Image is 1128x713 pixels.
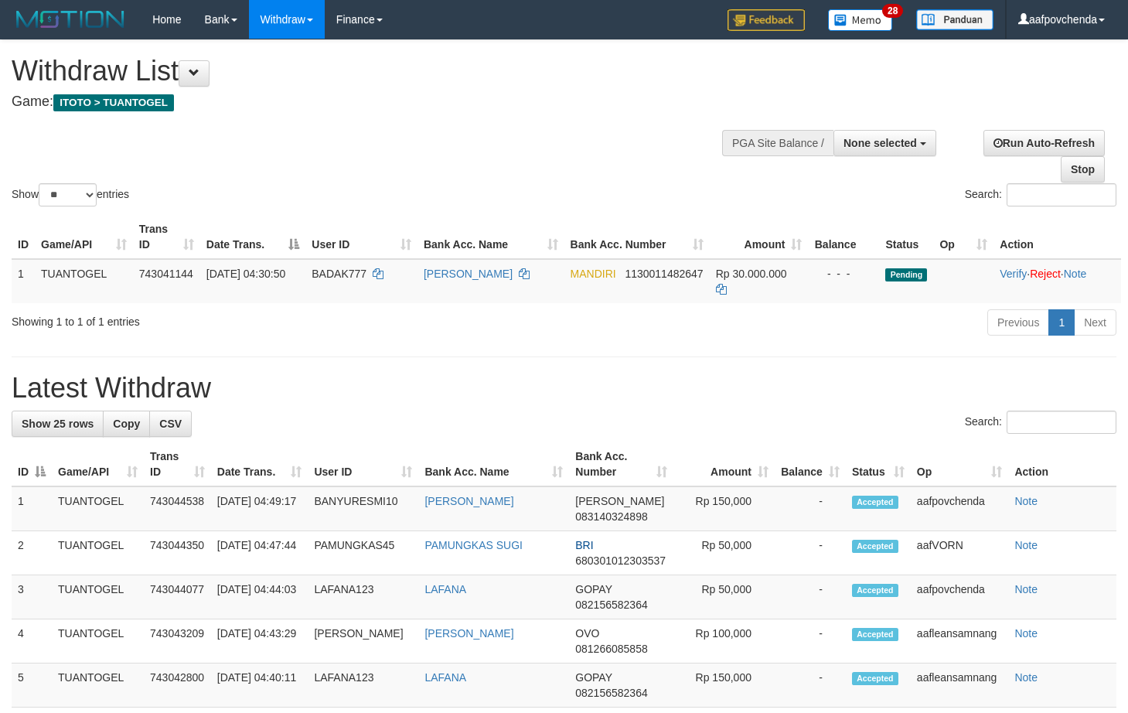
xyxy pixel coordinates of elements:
[200,215,305,259] th: Date Trans.: activate to sort column descending
[833,130,936,156] button: None selected
[673,442,775,486] th: Amount: activate to sort column ascending
[575,627,599,640] span: OVO
[1014,495,1038,507] a: Note
[722,130,833,156] div: PGA Site Balance /
[625,268,703,280] span: Copy 1130011482647 to clipboard
[843,137,917,149] span: None selected
[1007,183,1116,206] input: Search:
[424,671,466,684] a: LAFANA
[882,4,903,18] span: 28
[308,575,418,619] td: LAFANA123
[564,215,710,259] th: Bank Acc. Number: activate to sort column ascending
[673,664,775,708] td: Rp 150,000
[211,531,308,575] td: [DATE] 04:47:44
[852,672,898,685] span: Accepted
[52,486,144,531] td: TUANTOGEL
[424,583,466,595] a: LAFANA
[852,584,898,597] span: Accepted
[571,268,616,280] span: MANDIRI
[575,687,647,699] span: Copy 082156582364 to clipboard
[1061,156,1105,183] a: Stop
[312,268,366,280] span: BADAK777
[39,183,97,206] select: Showentries
[424,627,513,640] a: [PERSON_NAME]
[911,619,1009,664] td: aafleansamnang
[965,183,1116,206] label: Search:
[775,664,846,708] td: -
[144,442,211,486] th: Trans ID: activate to sort column ascending
[911,531,1009,575] td: aafVORN
[133,215,200,259] th: Trans ID: activate to sort column ascending
[12,373,1116,404] h1: Latest Withdraw
[575,643,647,655] span: Copy 081266085858 to clipboard
[987,309,1049,336] a: Previous
[575,599,647,611] span: Copy 082156582364 to clipboard
[1074,309,1116,336] a: Next
[852,540,898,553] span: Accepted
[775,486,846,531] td: -
[814,266,873,281] div: - - -
[673,619,775,664] td: Rp 100,000
[673,531,775,575] td: Rp 50,000
[673,486,775,531] td: Rp 150,000
[1014,627,1038,640] a: Note
[933,215,993,259] th: Op: activate to sort column ascending
[211,486,308,531] td: [DATE] 04:49:17
[575,539,593,551] span: BRI
[206,268,285,280] span: [DATE] 04:30:50
[417,215,564,259] th: Bank Acc. Name: activate to sort column ascending
[1014,583,1038,595] a: Note
[53,94,174,111] span: ITOTO > TUANTOGEL
[965,411,1116,434] label: Search:
[159,418,182,430] span: CSV
[993,215,1121,259] th: Action
[12,486,52,531] td: 1
[52,664,144,708] td: TUANTOGEL
[828,9,893,31] img: Button%20Memo.svg
[52,619,144,664] td: TUANTOGEL
[12,531,52,575] td: 2
[144,531,211,575] td: 743044350
[1008,442,1116,486] th: Action
[808,215,879,259] th: Balance
[144,486,211,531] td: 743044538
[418,442,569,486] th: Bank Acc. Name: activate to sort column ascending
[211,664,308,708] td: [DATE] 04:40:11
[710,215,809,259] th: Amount: activate to sort column ascending
[52,575,144,619] td: TUANTOGEL
[575,583,612,595] span: GOPAY
[916,9,993,30] img: panduan.png
[575,495,664,507] span: [PERSON_NAME]
[775,442,846,486] th: Balance: activate to sort column ascending
[144,664,211,708] td: 743042800
[575,554,666,567] span: Copy 680301012303537 to clipboard
[728,9,805,31] img: Feedback.jpg
[1000,268,1027,280] a: Verify
[775,619,846,664] td: -
[1048,309,1075,336] a: 1
[775,575,846,619] td: -
[575,671,612,684] span: GOPAY
[139,268,193,280] span: 743041144
[12,94,737,110] h4: Game:
[846,442,911,486] th: Status: activate to sort column ascending
[424,495,513,507] a: [PERSON_NAME]
[911,486,1009,531] td: aafpovchenda
[308,442,418,486] th: User ID: activate to sort column ascending
[12,183,129,206] label: Show entries
[1014,539,1038,551] a: Note
[305,215,417,259] th: User ID: activate to sort column ascending
[113,418,140,430] span: Copy
[211,442,308,486] th: Date Trans.: activate to sort column ascending
[1030,268,1061,280] a: Reject
[911,664,1009,708] td: aafleansamnang
[12,619,52,664] td: 4
[35,259,133,303] td: TUANTOGEL
[211,619,308,664] td: [DATE] 04:43:29
[1064,268,1087,280] a: Note
[12,664,52,708] td: 5
[103,411,150,437] a: Copy
[424,539,523,551] a: PAMUNGKAS SUGI
[424,268,513,280] a: [PERSON_NAME]
[12,411,104,437] a: Show 25 rows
